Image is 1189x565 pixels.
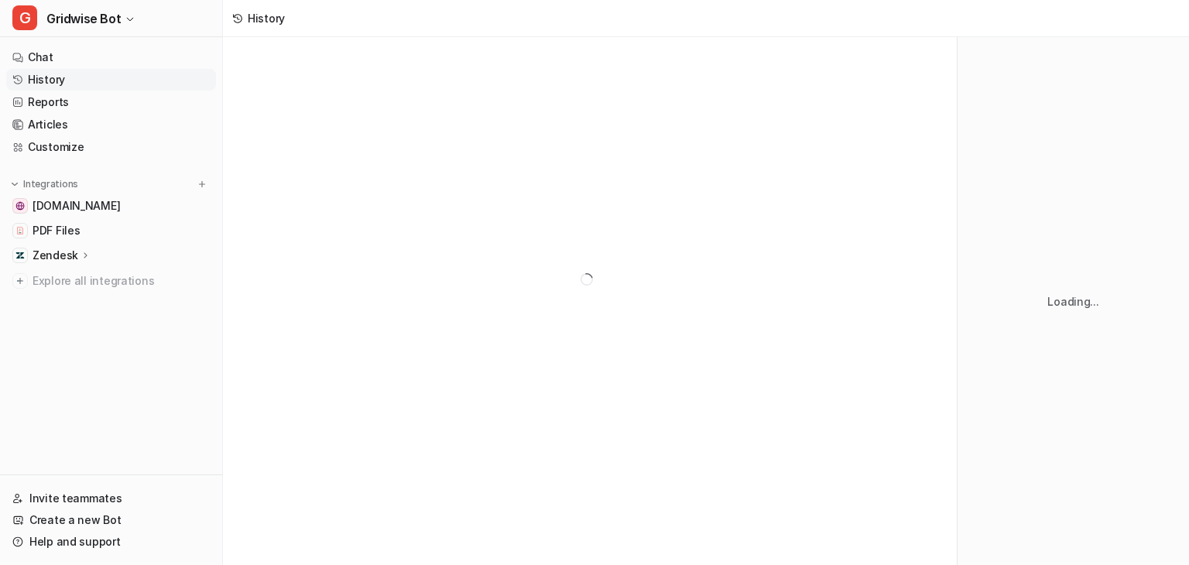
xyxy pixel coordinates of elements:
[33,198,120,214] span: [DOMAIN_NAME]
[12,5,37,30] span: G
[46,8,121,29] span: Gridwise Bot
[15,201,25,211] img: gridwise.io
[6,46,216,68] a: Chat
[6,195,216,217] a: gridwise.io[DOMAIN_NAME]
[15,226,25,235] img: PDF Files
[12,273,28,289] img: explore all integrations
[6,176,83,192] button: Integrations
[1047,293,1098,310] p: Loading...
[23,178,78,190] p: Integrations
[9,179,20,190] img: expand menu
[6,531,216,553] a: Help and support
[6,220,216,241] a: PDF FilesPDF Files
[248,10,285,26] div: History
[33,248,78,263] p: Zendesk
[6,509,216,531] a: Create a new Bot
[6,69,216,91] a: History
[6,270,216,292] a: Explore all integrations
[33,269,210,293] span: Explore all integrations
[6,114,216,135] a: Articles
[33,223,80,238] span: PDF Files
[15,251,25,260] img: Zendesk
[197,179,207,190] img: menu_add.svg
[6,91,216,113] a: Reports
[6,488,216,509] a: Invite teammates
[6,136,216,158] a: Customize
